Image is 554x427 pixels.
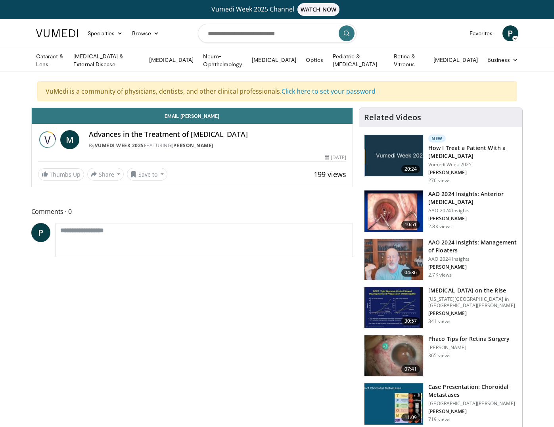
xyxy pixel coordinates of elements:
a: [MEDICAL_DATA] [144,52,198,68]
span: 04:36 [401,269,420,277]
span: 07:41 [401,365,420,373]
span: 30:57 [401,317,420,325]
button: Save to [127,168,167,181]
a: [MEDICAL_DATA] [429,52,483,68]
a: 04:36 AAO 2024 Insights: Management of Floaters AAO 2024 Insights [PERSON_NAME] 2.7K views [364,239,518,281]
a: 20:24 New How I Treat a Patient With a [MEDICAL_DATA] Vumedi Week 2025 [PERSON_NAME] 276 views [364,135,518,184]
img: Vumedi Week 2025 [38,130,57,149]
button: Share [87,168,124,181]
div: [DATE] [325,154,346,161]
img: 8e655e61-78ac-4b3e-a4e7-f43113671c25.150x105_q85_crop-smart_upscale.jpg [364,239,423,280]
a: 07:41 Phaco Tips for Retina Surgery [PERSON_NAME] 365 views [364,335,518,377]
span: 20:24 [401,165,420,173]
a: Thumbs Up [38,168,84,181]
p: AAO 2024 Insights [428,256,518,262]
p: [GEOGRAPHIC_DATA][PERSON_NAME] [428,400,518,407]
img: VuMedi Logo [36,29,78,37]
p: [PERSON_NAME] [428,169,518,176]
a: Business [483,52,523,68]
h3: AAO 2024 Insights: Management of Floaters [428,239,518,254]
h4: Related Videos [364,113,421,122]
a: Cataract & Lens [31,52,69,68]
p: 276 views [428,177,450,184]
p: Vumedi Week 2025 [428,162,518,168]
p: 2.8K views [428,223,452,230]
h4: Advances in the Treatment of [MEDICAL_DATA] [89,130,347,139]
a: Neuro-Ophthalmology [198,52,247,68]
a: Retina & Vitreous [389,52,429,68]
a: Vumedi Week 2025 ChannelWATCH NOW [37,3,517,16]
a: Email [PERSON_NAME] [32,108,353,124]
span: 199 views [314,169,346,179]
h3: Case Presentation: Choroidal Metastases [428,383,518,399]
p: [PERSON_NAME] [428,344,510,351]
a: Vumedi Week 2025 [95,142,144,149]
img: 4ce8c11a-29c2-4c44-a801-4e6d49003971.150x105_q85_crop-smart_upscale.jpg [364,287,423,328]
a: [MEDICAL_DATA] & External Disease [69,52,144,68]
a: 30:57 [MEDICAL_DATA] on the Rise [US_STATE][GEOGRAPHIC_DATA] in [GEOGRAPHIC_DATA][PERSON_NAME] [P... [364,287,518,329]
h3: Phaco Tips for Retina Surgery [428,335,510,343]
a: Specialties [83,25,128,41]
p: AAO 2024 Insights [428,208,518,214]
a: [PERSON_NAME] [171,142,213,149]
p: [PERSON_NAME] [428,215,518,222]
a: M [60,130,79,149]
img: fd942f01-32bb-45af-b226-b96b538a46e6.150x105_q85_crop-smart_upscale.jpg [364,190,423,232]
h3: How I Treat a Patient With a [MEDICAL_DATA] [428,144,518,160]
p: 2.7K views [428,272,452,278]
img: 2b0bc81e-4ab6-4ab1-8b29-1f6153f15110.150x105_q85_crop-smart_upscale.jpg [364,335,423,377]
a: 10:51 AAO 2024 Insights: Anterior [MEDICAL_DATA] AAO 2024 Insights [PERSON_NAME] 2.8K views [364,190,518,232]
a: Favorites [465,25,498,41]
p: [PERSON_NAME] [428,408,518,415]
span: 10:51 [401,221,420,229]
h3: [MEDICAL_DATA] on the Rise [428,287,518,294]
img: 9cedd946-ce28-4f52-ae10-6f6d7f6f31c7.150x105_q85_crop-smart_upscale.jpg [364,383,423,425]
a: P [31,223,50,242]
a: 11:09 Case Presentation: Choroidal Metastases [GEOGRAPHIC_DATA][PERSON_NAME] [PERSON_NAME] 719 views [364,383,518,425]
span: 11:09 [401,414,420,421]
a: Browse [127,25,164,41]
p: 719 views [428,416,450,423]
p: [PERSON_NAME] [428,310,518,317]
p: New [428,135,446,142]
input: Search topics, interventions [198,24,357,43]
a: [MEDICAL_DATA] [247,52,301,68]
p: [US_STATE][GEOGRAPHIC_DATA] in [GEOGRAPHIC_DATA][PERSON_NAME] [428,296,518,309]
div: VuMedi is a community of physicians, dentists, and other clinical professionals. [37,81,517,101]
span: Comments 0 [31,206,353,217]
a: Optics [301,52,328,68]
img: 02d29458-18ce-4e7f-be78-7423ab9bdffd.jpg.150x105_q85_crop-smart_upscale.jpg [364,135,423,176]
p: 365 views [428,352,450,359]
div: By FEATURING [89,142,347,149]
p: [PERSON_NAME] [428,264,518,270]
span: WATCH NOW [297,3,339,16]
a: Click here to set your password [282,87,376,96]
a: Pediatric & [MEDICAL_DATA] [328,52,389,68]
p: 341 views [428,318,450,325]
a: P [502,25,518,41]
h3: AAO 2024 Insights: Anterior [MEDICAL_DATA] [428,190,518,206]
